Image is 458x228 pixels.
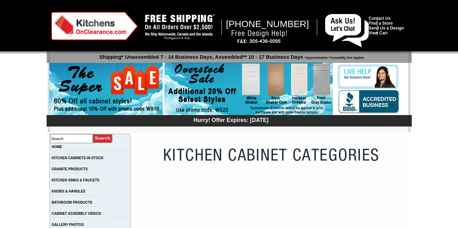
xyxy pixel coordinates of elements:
[52,178,99,182] a: KITCHEN SINKS & FAUCETS
[303,54,364,59] span: *Approximation **Assembly Fee Applies
[52,167,88,171] a: GRANITE PRODUCTS
[52,223,84,227] a: GALLERY PHOTOS
[50,51,412,60] p: Shipping* Unassembled 7 - 14 Business Days, Assembled** 10 - 17 Business Days
[369,31,387,35] a: View Cart
[52,156,104,160] a: KITCHEN CABINETS IN-STOCK
[369,16,391,21] a: Contact Us
[52,189,86,193] a: KNOBS & HANDLES
[369,26,404,31] a: Send Us a Design
[50,116,412,123] div: Hurry! Offer Expires: [DATE]
[226,19,309,29] span: [PHONE_NUMBER]
[51,12,138,40] img: Kitchens on Clearance Logo
[52,145,62,149] a: HOME
[93,134,113,143] input: Submit
[52,212,101,215] a: CABINET ASSEMBLY VIDEOS
[52,201,93,204] a: BATHROOM PRODUCTS
[369,21,393,26] a: Find a Store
